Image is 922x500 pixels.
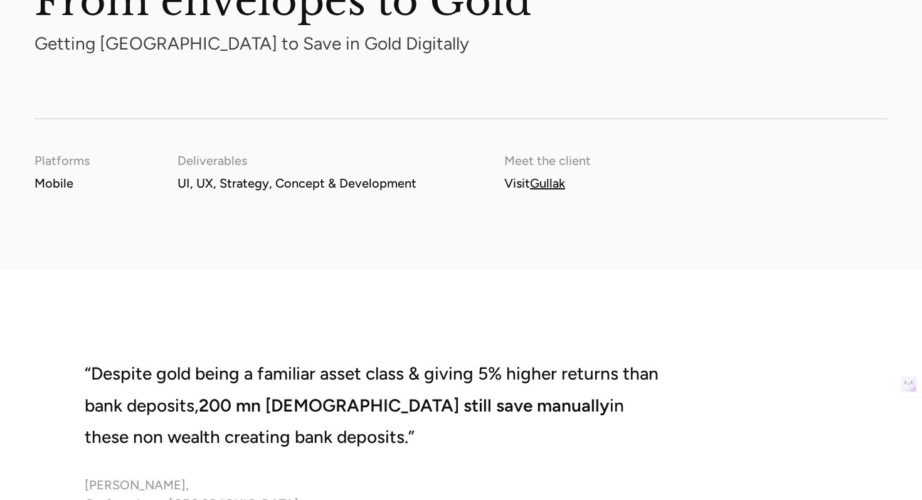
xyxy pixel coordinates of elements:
[178,172,416,194] div: UI, UX, Strategy, Concept & Development
[34,31,888,56] p: Getting [GEOGRAPHIC_DATA] to Save in Gold Digitally
[199,395,610,416] strong: 200 mn [DEMOGRAPHIC_DATA] still save manually
[530,176,565,191] a: Gullak
[34,149,90,172] div: Platforms
[34,172,90,194] div: Mobile
[504,149,591,172] div: Meet the client
[504,172,591,194] p: Visit
[178,149,416,172] div: Deliverables
[85,358,664,452] div: “Despite gold being a familiar asset class & giving 5% higher returns than bank deposits, in thes...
